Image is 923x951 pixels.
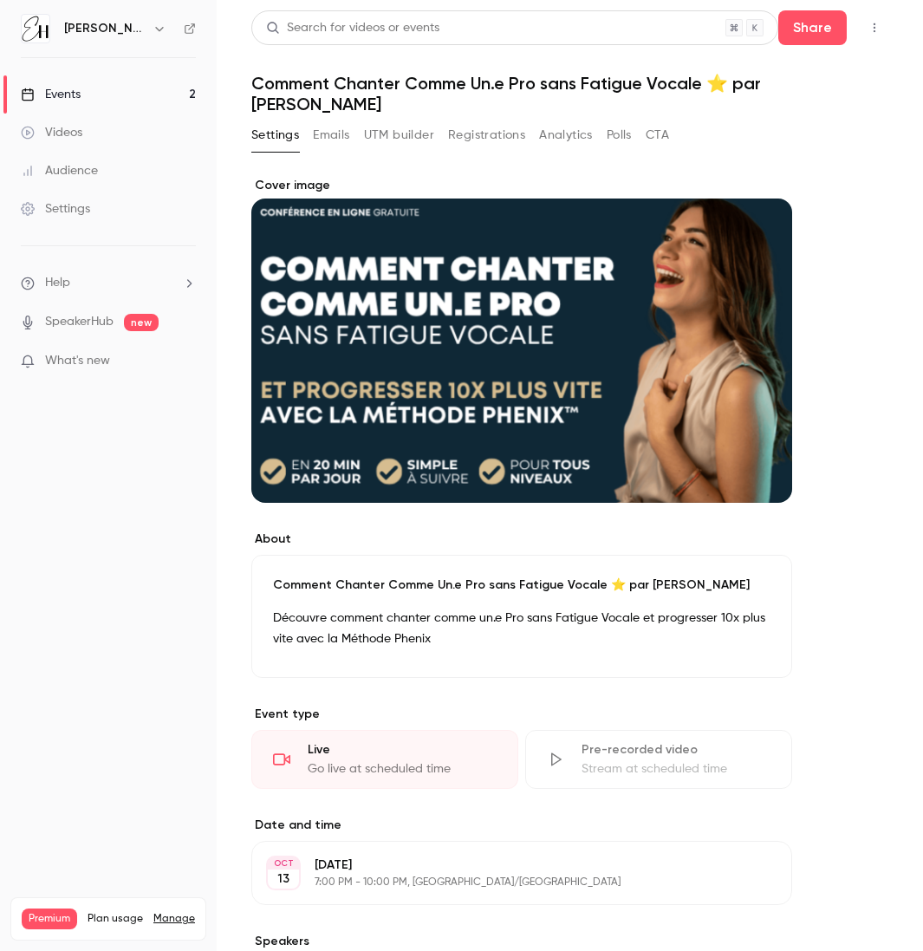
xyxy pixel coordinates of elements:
[308,741,497,759] div: Live
[539,121,593,149] button: Analytics
[22,15,49,42] img: Elena Hurstel
[448,121,525,149] button: Registrations
[251,73,888,114] h1: Comment Chanter Comme Un.e Pro sans Fatigue Vocale ⭐️ par [PERSON_NAME]
[251,706,792,723] p: Event type
[45,352,110,370] span: What's new
[251,121,299,149] button: Settings
[273,608,770,649] p: Découvre comment chanter comme un.e Pro sans Fatigue Vocale et progresser 10x plus vite avec la M...
[268,857,299,870] div: OCT
[21,86,81,103] div: Events
[21,124,82,141] div: Videos
[364,121,434,149] button: UTM builder
[251,177,792,194] label: Cover image
[315,876,700,889] p: 7:00 PM - 10:00 PM, [GEOGRAPHIC_DATA]/[GEOGRAPHIC_DATA]
[45,313,114,331] a: SpeakerHub
[778,10,847,45] button: Share
[315,857,700,874] p: [DATE]
[251,177,792,503] section: Cover image
[525,730,792,789] div: Pre-recorded videoStream at scheduled time
[21,274,196,292] li: help-dropdown-opener
[64,20,146,37] h6: [PERSON_NAME]
[273,576,770,594] p: Comment Chanter Comme Un.e Pro sans Fatigue Vocale ⭐️ par [PERSON_NAME]
[277,870,289,888] p: 13
[251,531,792,548] label: About
[251,730,518,789] div: LiveGo live at scheduled time
[22,909,77,929] span: Premium
[21,162,98,179] div: Audience
[308,760,497,778] div: Go live at scheduled time
[88,912,143,926] span: Plan usage
[582,760,770,778] div: Stream at scheduled time
[124,314,159,331] span: new
[45,274,70,292] span: Help
[251,817,792,834] label: Date and time
[582,741,770,759] div: Pre-recorded video
[646,121,669,149] button: CTA
[266,19,439,37] div: Search for videos or events
[153,912,195,926] a: Manage
[21,200,90,218] div: Settings
[313,121,349,149] button: Emails
[251,933,792,950] label: Speakers
[607,121,632,149] button: Polls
